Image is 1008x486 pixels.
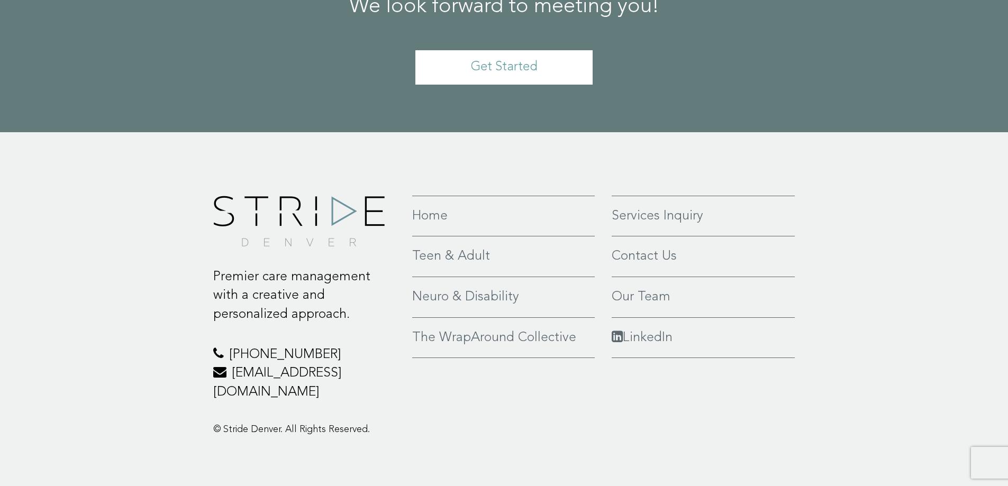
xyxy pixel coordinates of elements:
p: Premier care management with a creative and personalized approach. [213,268,397,324]
a: LinkedIn [612,328,795,347]
img: footer-logo.png [213,196,385,246]
a: Services Inquiry [612,207,795,226]
p: [PHONE_NUMBER] [EMAIL_ADDRESS][DOMAIN_NAME] [213,345,397,402]
a: Home [412,207,595,226]
span: © Stride Denver. All Rights Reserved. [213,425,370,434]
a: The WrapAround Collective [412,328,595,347]
a: Teen & Adult [412,247,595,266]
a: Contact Us [612,247,795,266]
a: Get Started [415,50,593,85]
a: Our Team [612,288,795,307]
a: Neuro & Disability [412,288,595,307]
